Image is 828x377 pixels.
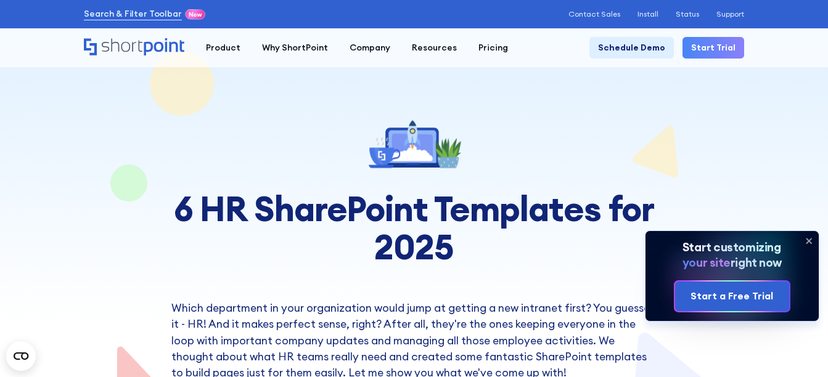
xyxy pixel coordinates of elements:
[637,10,658,18] a: Install
[6,341,36,371] button: Open CMP widget
[589,37,674,59] a: Schedule Demo
[84,38,184,57] a: Home
[195,37,251,59] a: Product
[262,41,328,54] div: Why ShortPoint
[467,37,519,59] a: Pricing
[716,10,744,18] a: Support
[338,37,401,59] a: Company
[206,41,240,54] div: Product
[412,41,457,54] div: Resources
[675,282,789,312] a: Start a Free Trial
[350,41,390,54] div: Company
[682,37,744,59] a: Start Trial
[766,318,828,377] iframe: Chat Widget
[401,37,467,59] a: Resources
[251,37,338,59] a: Why ShortPoint
[568,10,620,18] a: Contact Sales
[84,7,182,20] a: Search & Filter Toolbar
[478,41,508,54] div: Pricing
[691,289,773,304] div: Start a Free Trial
[174,187,655,269] strong: 6 HR SharePoint Templates for 2025
[676,10,699,18] a: Status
